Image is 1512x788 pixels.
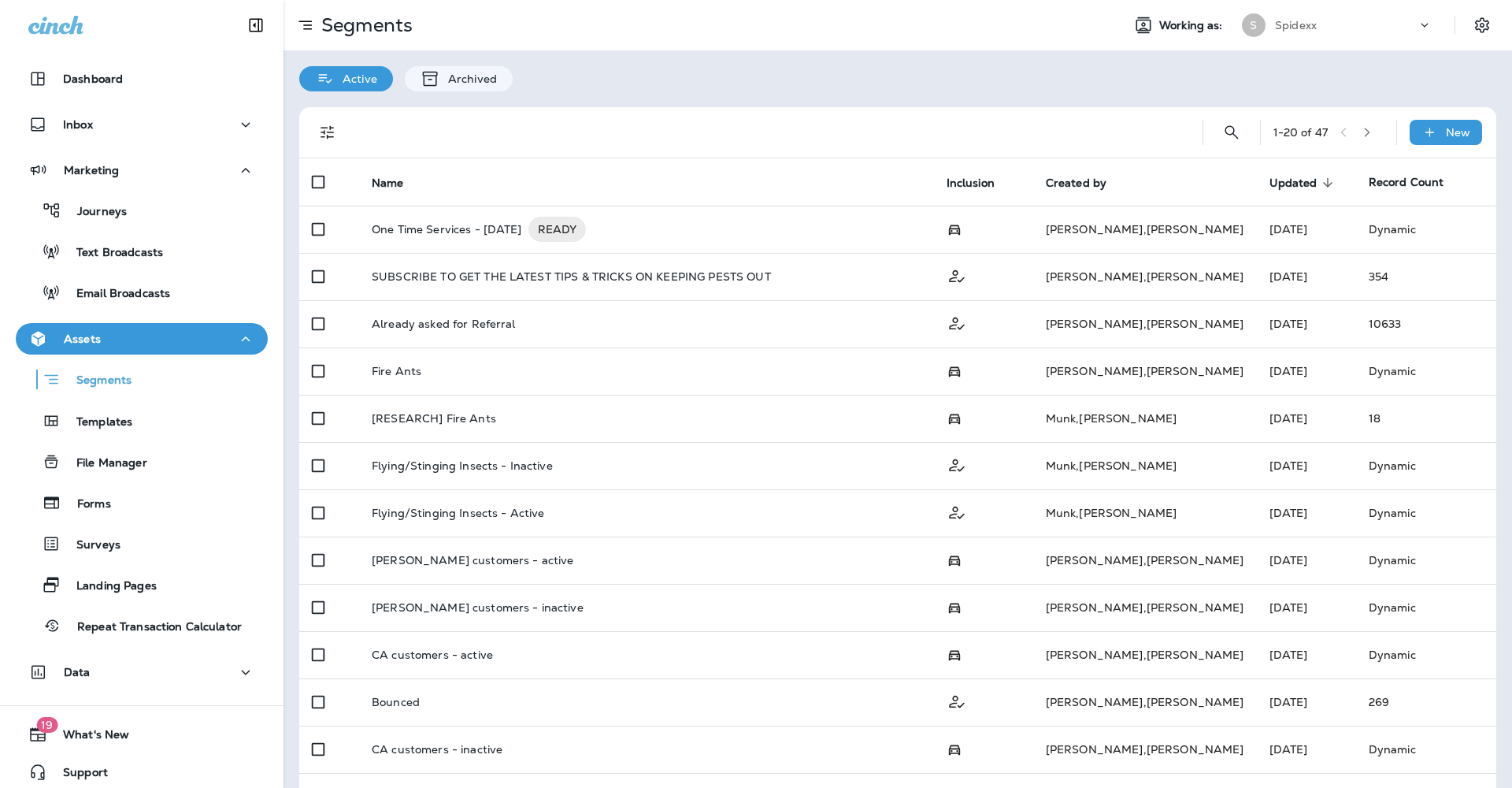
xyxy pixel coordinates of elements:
p: Archived [440,72,497,85]
span: Customer Only [947,693,967,708]
td: [DATE] [1257,253,1356,300]
button: Settings [1468,11,1496,39]
td: Munk , [PERSON_NAME] [1033,489,1257,537]
button: Repeat Transaction Calculator [16,609,268,642]
p: Spidexx [1275,19,1317,32]
span: Customer Only [947,315,967,329]
span: Possession [947,363,962,377]
p: One Time Services - [DATE] [372,217,522,242]
span: Inclusion [947,177,995,190]
button: 19What's New [16,719,268,750]
div: S [1242,13,1266,37]
td: [PERSON_NAME] , [PERSON_NAME] [1033,348,1257,395]
div: 1 - 20 of 47 [1273,126,1328,139]
button: Data [16,656,268,688]
p: Active [335,72,377,85]
td: Dynamic [1356,537,1496,584]
span: Created by [1046,176,1127,190]
td: [DATE] [1257,206,1356,253]
button: Dashboard [16,63,268,95]
td: Dynamic [1356,489,1496,537]
p: Assets [64,333,101,345]
span: Possession [947,600,962,614]
span: Customer Only [947,457,967,471]
td: Dynamic [1356,631,1496,678]
p: Marketing [64,164,119,177]
p: Repeat Transaction Calculator [61,620,242,635]
td: [PERSON_NAME] , [PERSON_NAME] [1033,537,1257,584]
button: Email Broadcasts [16,276,268,309]
p: Dashboard [63,72,123,85]
p: Landing Pages [61,579,157,594]
span: READY [528,221,587,237]
p: CA customers - active [372,649,493,661]
td: [DATE] [1257,300,1356,348]
button: Inbox [16,109,268,140]
td: [PERSON_NAME] , [PERSON_NAME] [1033,300,1257,348]
span: Created by [1046,177,1106,190]
td: Dynamic [1356,726,1496,773]
span: Updated [1269,176,1338,190]
p: Email Broadcasts [61,287,170,302]
td: Dynamic [1356,442,1496,489]
button: Search Segments [1216,117,1247,148]
button: Support [16,756,268,788]
td: Munk , [PERSON_NAME] [1033,442,1257,489]
button: Text Broadcasts [16,235,268,268]
span: 19 [36,717,57,733]
td: [DATE] [1257,348,1356,395]
span: Customer Only [947,504,967,519]
td: [PERSON_NAME] , [PERSON_NAME] [1033,253,1257,300]
td: [PERSON_NAME] , [PERSON_NAME] [1033,678,1257,726]
td: Munk , [PERSON_NAME] [1033,395,1257,442]
span: Support [47,766,108,785]
span: What's New [47,728,129,747]
td: Dynamic [1356,584,1496,631]
span: Possession [947,411,962,425]
button: Segments [16,362,268,396]
p: Journeys [61,205,127,220]
button: Marketing [16,154,268,186]
td: [DATE] [1257,726,1356,773]
td: [DATE] [1257,489,1356,537]
td: [PERSON_NAME] , [PERSON_NAME] [1033,206,1257,253]
p: Data [64,666,91,678]
span: Possession [947,552,962,567]
button: Collapse Sidebar [234,9,278,41]
span: Possession [947,647,962,661]
td: 18 [1356,395,1496,442]
td: [PERSON_NAME] , [PERSON_NAME] [1033,584,1257,631]
td: Dynamic [1356,348,1496,395]
p: Segments [61,374,132,389]
p: New [1446,126,1470,139]
p: Templates [61,415,132,430]
td: [DATE] [1257,395,1356,442]
p: Flying/Stinging Insects - Active [372,507,544,519]
p: [PERSON_NAME] customers - active [372,554,573,567]
span: Possession [947,742,962,756]
td: [DATE] [1257,537,1356,584]
td: [DATE] [1257,442,1356,489]
p: Text Broadcasts [61,246,163,261]
p: Segments [315,13,413,37]
button: Surveys [16,527,268,560]
td: [DATE] [1257,631,1356,678]
p: Already asked for Referral [372,318,516,330]
button: File Manager [16,445,268,478]
p: Flying/Stinging Insects - Inactive [372,459,553,472]
td: 269 [1356,678,1496,726]
span: Working as: [1159,19,1226,32]
td: Dynamic [1356,206,1496,253]
span: Name [372,177,404,190]
button: Journeys [16,194,268,227]
button: Forms [16,486,268,519]
p: [PERSON_NAME] customers - inactive [372,601,584,614]
button: Assets [16,323,268,355]
p: Fire Ants [372,365,421,377]
span: Name [372,176,424,190]
p: Inbox [63,118,93,131]
p: CA customers - inactive [372,743,502,756]
p: [RESEARCH] Fire Ants [372,412,496,425]
td: [DATE] [1257,678,1356,726]
td: [DATE] [1257,584,1356,631]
